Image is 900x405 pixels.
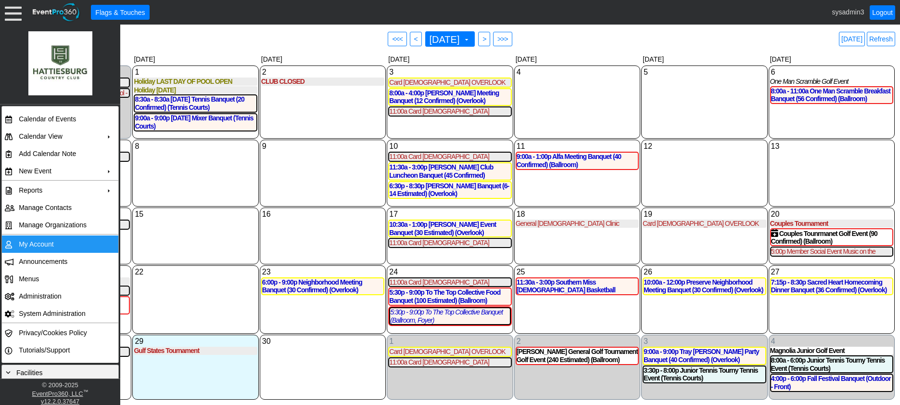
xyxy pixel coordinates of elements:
td: System Administration [15,305,101,322]
img: Logo [28,24,92,103]
div: 11:00a Card [DEMOGRAPHIC_DATA] MAHJONG [DEMOGRAPHIC_DATA] (Members' Lounge) [389,239,510,247]
div: 7:15p - 8:30p Sacred Heart Homecoming Dinner Banquet (36 Confirmed) (Overlook) [771,278,892,295]
div: Show menu [134,336,257,347]
div: 3:30p - 8:00p Junior Tennis Tourny Tennis Event (Tennis Courts) [644,366,765,383]
tr: Reports [2,182,118,199]
div: Show menu [643,336,766,347]
span: Menus [19,275,39,283]
tr: Administration [2,287,118,305]
div: CLUB CLOSED [261,78,384,86]
tr: Manage Contacts [2,199,118,216]
span: >>> [495,34,510,44]
td: Manage Organizations [15,216,101,234]
a: [DATE] [839,32,865,46]
td: Add Calendar Note [15,145,101,162]
div: Show menu [643,267,766,277]
tr: New Event [2,162,118,180]
div: Show menu [134,209,257,220]
div: Show menu [261,67,384,78]
td: Privacy/Cookies Policy [15,324,101,341]
td: My Account [15,235,101,253]
span: sysadmin3 [832,8,864,15]
div: Facilities [4,367,116,378]
div: Card [DEMOGRAPHIC_DATA] OVERLOOK CARD [DEMOGRAPHIC_DATA] (Overlook) [389,78,510,87]
a: Refresh [867,32,895,46]
div: Show menu [388,67,511,78]
div: 11:00a Card [DEMOGRAPHIC_DATA] MAHJONG [DEMOGRAPHIC_DATA] (Members' Lounge) [389,107,510,116]
div: Show menu [134,67,257,78]
div: 10:30a - 1:00p [PERSON_NAME] Event Banquet (30 Estimated) (Overlook) [389,221,510,237]
div: Show menu [643,67,766,78]
span: [DATE] [428,35,462,44]
a: v12.2.0.37647 [41,398,79,405]
div: General [DEMOGRAPHIC_DATA] Clinic PowerPoint [516,220,639,228]
div: One Man Scramble Golf Event [770,78,893,86]
tr: System Administration [2,305,118,322]
span: <<< [390,34,405,44]
div: Show menu [516,141,639,152]
div: 8:30a - 8:30a [DATE] Tennis Banquet (20 Confirmed) (Tennis Courts) [135,95,256,112]
img: EventPro360 [31,1,81,23]
div: Show menu [516,209,639,220]
tr: Tutorials/Support [2,341,118,359]
div: Show menu [261,141,384,152]
tr: Add Calendar Note [2,145,118,162]
div: [PERSON_NAME] General Golf Tournament Golf Event (240 Estimated) (Ballroom) [517,348,638,364]
div: Show menu [134,141,257,152]
tr: My Account [2,235,118,253]
div: Magnolia Junior Golf Event [770,347,893,355]
div: Show menu [388,141,511,152]
tr: Privacy/Cookies Policy [2,324,118,341]
div: Show menu [388,267,511,277]
span: [DATE] [428,34,471,44]
span: Flags & Touches [93,7,147,17]
td: Tutorials/Support [15,341,101,359]
div: [DATE] [768,53,895,65]
div: Show menu [261,336,384,347]
div: Gulf States Tournament [134,347,257,355]
a: Logout [870,5,895,20]
div: Holiday [DATE] [134,86,257,94]
div: Show menu [770,267,893,277]
div: 9:00a - 9:00p [DATE] Mixer Banquet (Tennis Courts) [135,114,256,131]
tr: Manage Organizations [2,216,118,234]
div: Show menu [516,67,639,78]
div: [DATE] [386,53,513,65]
tr: Calendar View [2,128,118,145]
div: Show menu [388,336,511,347]
div: Holiday LAST DAY OF POOL OPEN [134,78,257,86]
td: Calendar View [15,128,101,145]
td: New Event [15,162,101,180]
span: > [481,34,488,44]
td: Calendar of Events [15,110,101,128]
a: EventPro360, LLC [32,390,83,397]
td: Manage Contacts [15,199,101,216]
div: Show menu [134,267,257,277]
span: Facilities [16,369,42,377]
div: 9:00a - 1:00p Alfa Meeting Banquet (40 Confirmed) (Ballroom) [517,153,638,169]
div: © 2009- 2025 [2,381,118,389]
div: Show menu [770,67,893,78]
div: 5:30p - 9:00p To The Top Collective Food Banquet (100 Estimated) (Ballroom) [389,288,510,305]
div: 6:30p - 8:30p [PERSON_NAME] Banquet (6-14 Estimated) (Overlook) [389,182,510,198]
div: Show menu [770,209,893,220]
div: Show menu [643,209,766,220]
div: Show menu [261,209,384,220]
div: 5:30p - 9:00p To The Top Collective Banquet (Ballroom, Foyer) [390,308,509,325]
span: < [412,34,419,44]
div: [DATE] [132,53,259,65]
div: Couples Tounrmanet Golf Event (90 Confirmed) (Ballroom) [771,229,892,246]
tr: Calendar of Events [2,110,118,128]
div: 8:00a - 11:00a One Man Scramble Breakfast Banquet (56 Confirmed) (Ballroom) [771,87,892,104]
div: Card [DEMOGRAPHIC_DATA] OVERLOOK CARD [DEMOGRAPHIC_DATA] (Overlook) [389,348,510,356]
tr: Announcements [2,253,118,270]
sup: ™ [83,389,89,394]
div: 4:00p - 6:00p Fall Festival Banquet (Outdoor - Front) [771,375,892,391]
div: [DATE] [514,53,641,65]
td: Announcements [15,253,101,270]
div: 6:00p - 9:00p Neighborhood Meeting Banquet (30 Confirmed) (Overlook) [262,278,383,295]
div: 8:00a - 4:00p [PERSON_NAME] Meeting Banquet (12 Confirmed) (Overlook) [389,89,510,105]
div: Show menu [261,267,384,277]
